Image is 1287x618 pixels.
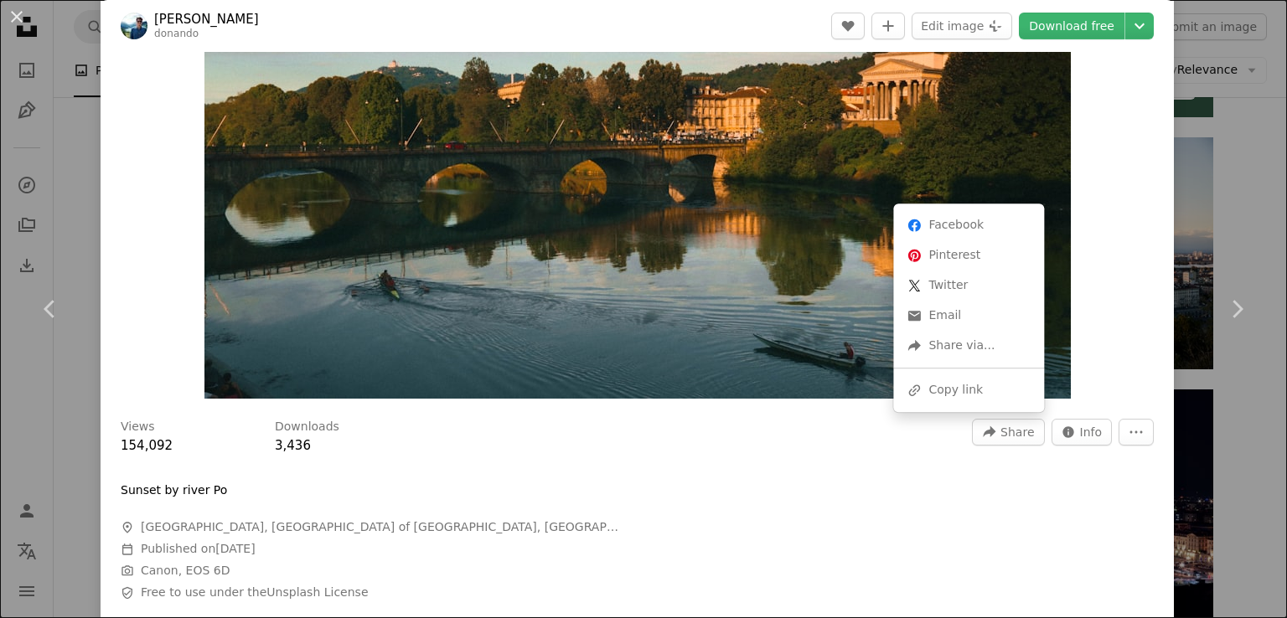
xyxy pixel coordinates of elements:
a: Share on Facebook [900,210,1037,240]
div: Share this image [893,203,1044,412]
a: Share on Pinterest [900,240,1037,270]
a: Share on Twitter [900,270,1037,301]
button: Share this image [972,419,1044,445]
a: Share over email [900,301,1037,331]
div: Copy link [900,375,1037,405]
div: Share via... [900,331,1037,361]
span: Share [1000,420,1034,445]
